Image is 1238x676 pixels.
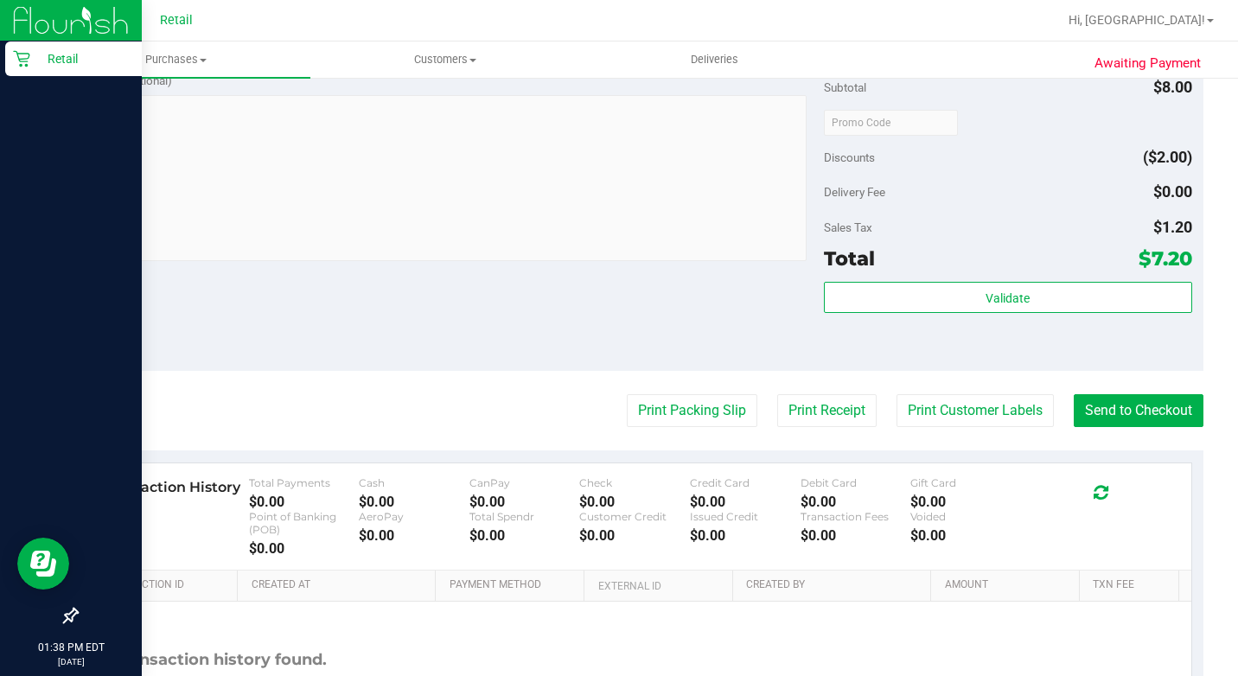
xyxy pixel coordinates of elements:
inline-svg: Retail [13,50,30,67]
div: AeroPay [359,510,469,523]
span: Retail [160,13,193,28]
span: $1.20 [1153,218,1192,236]
button: Print Customer Labels [897,394,1054,427]
div: Point of Banking (POB) [249,510,360,536]
span: Hi, [GEOGRAPHIC_DATA]! [1069,13,1205,27]
div: Total Payments [249,476,360,489]
span: Sales Tax [824,220,872,234]
p: Retail [30,48,134,69]
iframe: Resource center [17,538,69,590]
input: Promo Code [824,110,958,136]
span: Delivery Fee [824,185,885,199]
p: 01:38 PM EDT [8,640,134,655]
div: CanPay [469,476,580,489]
a: Purchases [41,41,310,78]
div: Debit Card [801,476,911,489]
span: Purchases [41,52,310,67]
div: $0.00 [910,527,1021,544]
a: Created By [746,578,923,592]
button: Print Receipt [777,394,877,427]
div: $0.00 [690,527,801,544]
a: Amount [945,578,1073,592]
div: $0.00 [469,494,580,510]
p: [DATE] [8,655,134,668]
button: Validate [824,282,1192,313]
div: $0.00 [579,527,690,544]
th: External ID [584,571,732,602]
div: $0.00 [801,494,911,510]
div: Cash [359,476,469,489]
a: Txn Fee [1093,578,1171,592]
span: Discounts [824,142,875,173]
span: $8.00 [1153,78,1192,96]
button: Send to Checkout [1074,394,1203,427]
div: Voided [910,510,1021,523]
div: $0.00 [910,494,1021,510]
a: Customers [310,41,579,78]
div: $0.00 [579,494,690,510]
div: $0.00 [249,540,360,557]
span: Customers [311,52,578,67]
div: $0.00 [249,494,360,510]
div: $0.00 [469,527,580,544]
div: $0.00 [359,494,469,510]
div: Credit Card [690,476,801,489]
span: $7.20 [1139,246,1192,271]
div: $0.00 [690,494,801,510]
a: Payment Method [450,578,578,592]
span: Awaiting Payment [1094,54,1201,73]
div: Check [579,476,690,489]
span: Validate [986,291,1030,305]
div: $0.00 [359,527,469,544]
div: $0.00 [801,527,911,544]
span: $0.00 [1153,182,1192,201]
a: Created At [252,578,429,592]
span: ($2.00) [1143,148,1192,166]
div: Transaction Fees [801,510,911,523]
span: Subtotal [824,80,866,94]
div: Gift Card [910,476,1021,489]
button: Print Packing Slip [627,394,757,427]
div: Issued Credit [690,510,801,523]
div: Customer Credit [579,510,690,523]
span: Total [824,246,875,271]
a: Transaction ID [102,578,231,592]
div: Total Spendr [469,510,580,523]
